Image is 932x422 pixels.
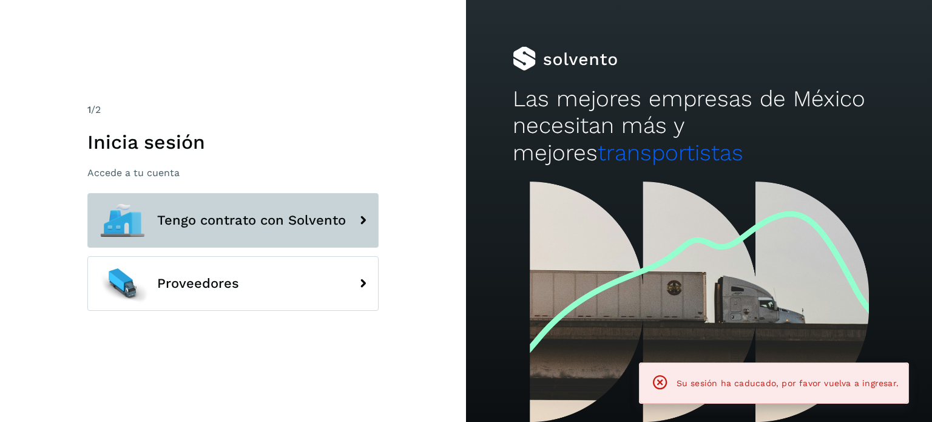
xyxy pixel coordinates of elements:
[87,131,379,154] h1: Inicia sesión
[87,167,379,179] p: Accede a tu cuenta
[677,378,899,388] span: Su sesión ha caducado, por favor vuelva a ingresar.
[157,276,239,291] span: Proveedores
[87,193,379,248] button: Tengo contrato con Solvento
[598,140,743,166] span: transportistas
[87,104,91,115] span: 1
[87,103,379,117] div: /2
[513,86,885,166] h2: Las mejores empresas de México necesitan más y mejores
[157,213,346,228] span: Tengo contrato con Solvento
[87,256,379,311] button: Proveedores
